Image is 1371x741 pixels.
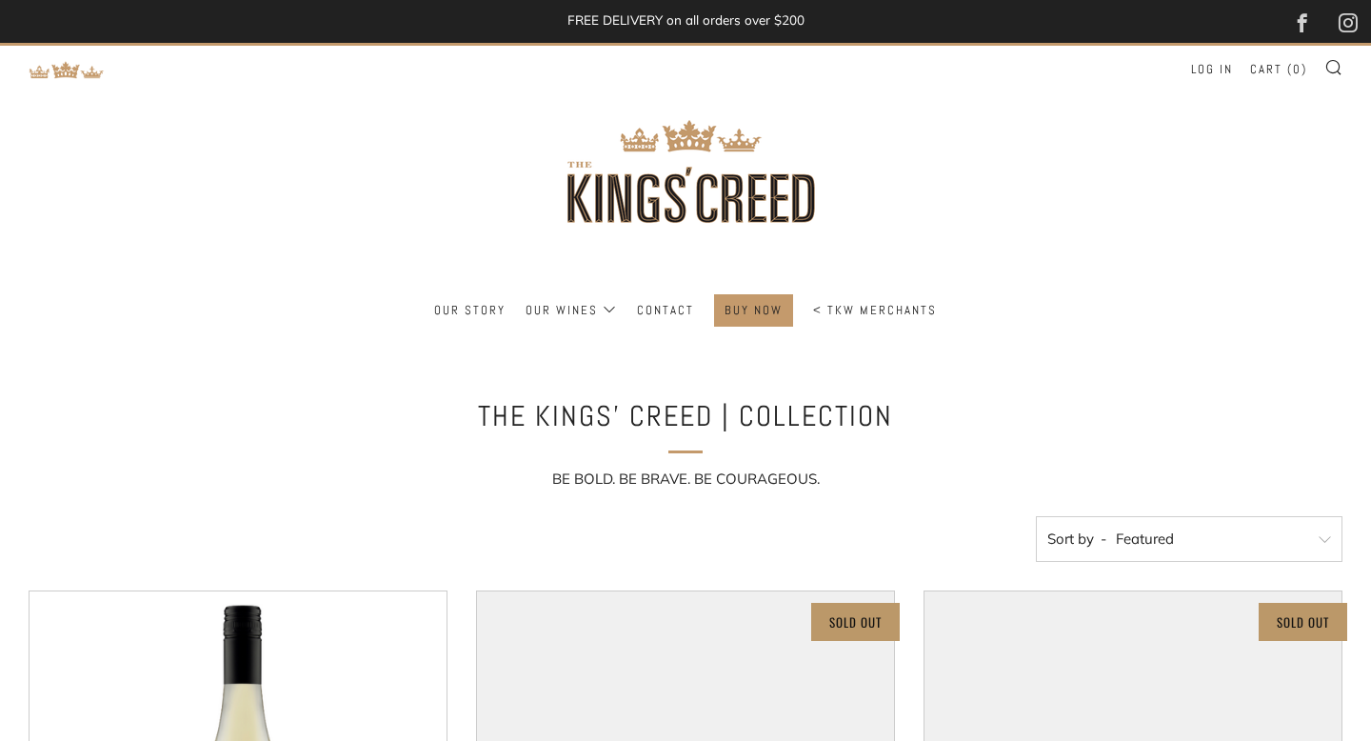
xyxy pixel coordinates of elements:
[1250,54,1307,85] a: Cart (0)
[526,295,617,326] a: Our Wines
[829,610,882,634] p: Sold Out
[29,61,105,79] img: Return to TKW Merchants
[1191,54,1233,85] a: Log in
[434,295,506,326] a: Our Story
[400,465,971,493] div: BE BOLD. BE BRAVE. BE COURAGEOUS.
[29,59,105,77] a: Return to TKW Merchants
[813,295,937,326] a: < TKW Merchants
[514,46,857,294] img: three kings wine merchants
[1293,61,1301,77] span: 0
[637,295,694,326] a: Contact
[1277,610,1329,634] p: Sold Out
[400,391,971,442] h1: The Kings' Creed | Collection
[725,295,783,326] a: BUY NOW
